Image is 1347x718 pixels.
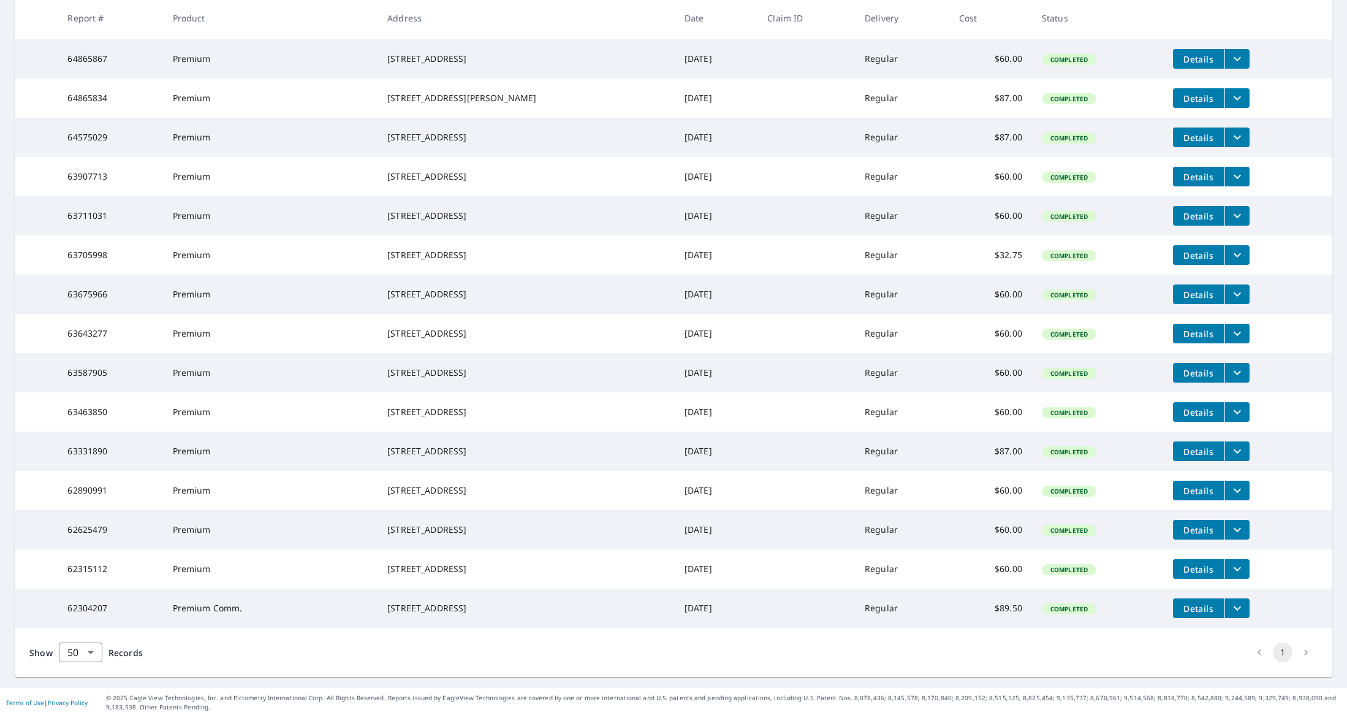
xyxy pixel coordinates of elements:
[1043,134,1095,142] span: Completed
[163,39,378,78] td: Premium
[163,432,378,471] td: Premium
[1224,598,1250,618] button: filesDropdownBtn-62304207
[59,643,102,662] div: Show 50 records
[163,275,378,314] td: Premium
[1043,408,1095,417] span: Completed
[1224,245,1250,265] button: filesDropdownBtn-63705998
[1043,291,1095,299] span: Completed
[1173,363,1224,383] button: detailsBtn-63587905
[58,589,162,628] td: 62304207
[58,314,162,353] td: 63643277
[1173,285,1224,304] button: detailsBtn-63675966
[675,589,757,628] td: [DATE]
[1180,485,1217,497] span: Details
[949,275,1032,314] td: $60.00
[6,699,88,706] p: |
[855,78,949,118] td: Regular
[1173,402,1224,422] button: detailsBtn-63463850
[163,353,378,392] td: Premium
[855,39,949,78] td: Regular
[1248,643,1318,662] nav: pagination navigation
[58,157,162,196] td: 63907713
[1180,53,1217,65] span: Details
[106,693,1341,712] p: © 2025 Eagle View Technologies, Inc. and Pictometry International Corp. All Rights Reserved. Repo...
[58,432,162,471] td: 63331890
[1180,367,1217,379] span: Details
[1224,363,1250,383] button: filesDropdownBtn-63587905
[1180,524,1217,536] span: Details
[855,549,949,589] td: Regular
[1224,441,1250,461] button: filesDropdownBtn-63331890
[58,78,162,118] td: 64865834
[855,235,949,275] td: Regular
[855,589,949,628] td: Regular
[1043,212,1095,221] span: Completed
[58,549,162,589] td: 62315112
[58,196,162,235] td: 63711031
[949,39,1032,78] td: $60.00
[1043,251,1095,260] span: Completed
[1224,324,1250,343] button: filesDropdownBtn-63643277
[58,39,162,78] td: 64865867
[855,471,949,510] td: Regular
[1224,285,1250,304] button: filesDropdownBtn-63675966
[163,392,378,432] td: Premium
[387,53,665,65] div: [STREET_ADDRESS]
[387,445,665,457] div: [STREET_ADDRESS]
[949,471,1032,510] td: $60.00
[949,353,1032,392] td: $60.00
[1180,289,1217,300] span: Details
[949,314,1032,353] td: $60.00
[855,510,949,549] td: Regular
[1180,171,1217,183] span: Details
[58,471,162,510] td: 62890991
[1173,520,1224,540] button: detailsBtn-62625479
[58,392,162,432] td: 63463850
[1180,93,1217,104] span: Details
[1180,407,1217,418] span: Details
[1173,167,1224,186] button: detailsBtn-63907713
[387,367,665,379] div: [STREET_ADDRESS]
[1224,206,1250,226] button: filesDropdownBtn-63711031
[855,157,949,196] td: Regular
[163,196,378,235] td: Premium
[949,432,1032,471] td: $87.00
[387,563,665,575] div: [STREET_ADDRESS]
[1043,173,1095,181] span: Completed
[1043,330,1095,338] span: Completed
[387,170,665,183] div: [STREET_ADDRESS]
[949,235,1032,275] td: $32.75
[1180,603,1217,614] span: Details
[675,118,757,157] td: [DATE]
[1043,448,1095,456] span: Completed
[163,157,378,196] td: Premium
[675,39,757,78] td: [DATE]
[949,196,1032,235] td: $60.00
[387,210,665,222] div: [STREET_ADDRESS]
[387,288,665,300] div: [STREET_ADDRESS]
[1224,402,1250,422] button: filesDropdownBtn-63463850
[387,131,665,143] div: [STREET_ADDRESS]
[1224,128,1250,147] button: filesDropdownBtn-64575029
[48,698,88,707] a: Privacy Policy
[58,235,162,275] td: 63705998
[949,392,1032,432] td: $60.00
[1173,245,1224,265] button: detailsBtn-63705998
[163,510,378,549] td: Premium
[163,118,378,157] td: Premium
[1180,328,1217,340] span: Details
[1173,441,1224,461] button: detailsBtn-63331890
[58,275,162,314] td: 63675966
[387,249,665,261] div: [STREET_ADDRESS]
[163,78,378,118] td: Premium
[675,549,757,589] td: [DATE]
[949,118,1032,157] td: $87.00
[163,314,378,353] td: Premium
[1180,446,1217,457] span: Details
[29,647,53,659] span: Show
[387,406,665,418] div: [STREET_ADDRESS]
[1043,565,1095,574] span: Completed
[1173,324,1224,343] button: detailsBtn-63643277
[387,484,665,497] div: [STREET_ADDRESS]
[949,78,1032,118] td: $87.00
